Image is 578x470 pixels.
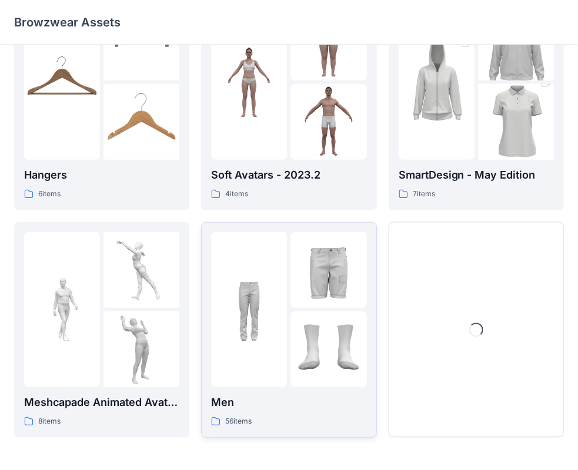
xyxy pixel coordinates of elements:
img: folder 1 [399,25,475,139]
p: 8 items [38,415,61,428]
img: folder 1 [211,271,287,347]
img: folder 1 [211,44,287,120]
img: folder 1 [24,271,100,347]
p: Meshcapade Animated Avatars [24,394,179,411]
p: SmartDesign - May Edition [399,167,554,183]
p: Men [211,394,366,411]
img: folder 1 [24,44,100,120]
p: 7 items [413,188,435,200]
img: folder 3 [103,84,179,160]
a: folder 1folder 2folder 3Men56items [201,222,376,438]
p: 4 items [225,188,248,200]
img: folder 2 [103,232,179,308]
img: folder 3 [290,84,366,160]
img: folder 3 [103,311,179,387]
p: Soft Avatars - 2023.2 [211,167,366,183]
p: Browzwear Assets [14,14,121,31]
p: 56 items [225,415,252,428]
img: folder 3 [290,311,366,387]
p: 6 items [38,188,61,200]
a: folder 1folder 2folder 3Meshcapade Animated Avatars8items [14,222,189,438]
p: Hangers [24,167,179,183]
img: folder 2 [290,232,366,308]
img: folder 3 [478,65,554,179]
